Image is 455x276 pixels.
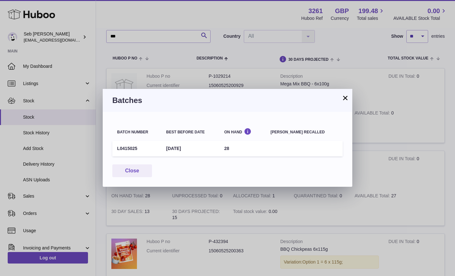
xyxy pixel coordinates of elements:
[166,130,214,134] div: Best before date
[220,141,266,156] td: 28
[341,94,349,102] button: ×
[112,95,343,106] h3: Batches
[271,130,338,134] div: [PERSON_NAME] recalled
[112,164,152,177] button: Close
[161,141,219,156] td: [DATE]
[117,130,156,134] div: Batch number
[224,128,261,134] div: On Hand
[112,141,161,156] td: L0415025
